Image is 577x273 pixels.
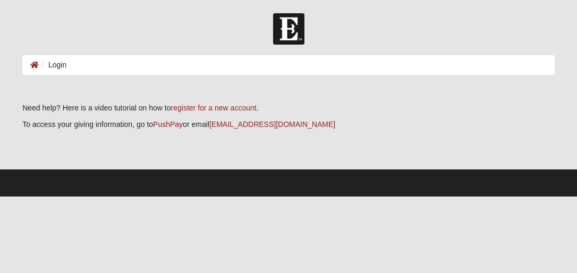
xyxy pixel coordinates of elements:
[273,13,304,45] img: Church of Eleven22 Logo
[153,120,183,129] a: PushPay
[22,103,555,114] p: Need help? Here is a video tutorial on how to .
[22,119,555,130] p: To access your giving information, go to or email
[39,59,66,71] li: Login
[209,120,335,129] a: [EMAIL_ADDRESS][DOMAIN_NAME]
[171,104,257,112] a: register for a new account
